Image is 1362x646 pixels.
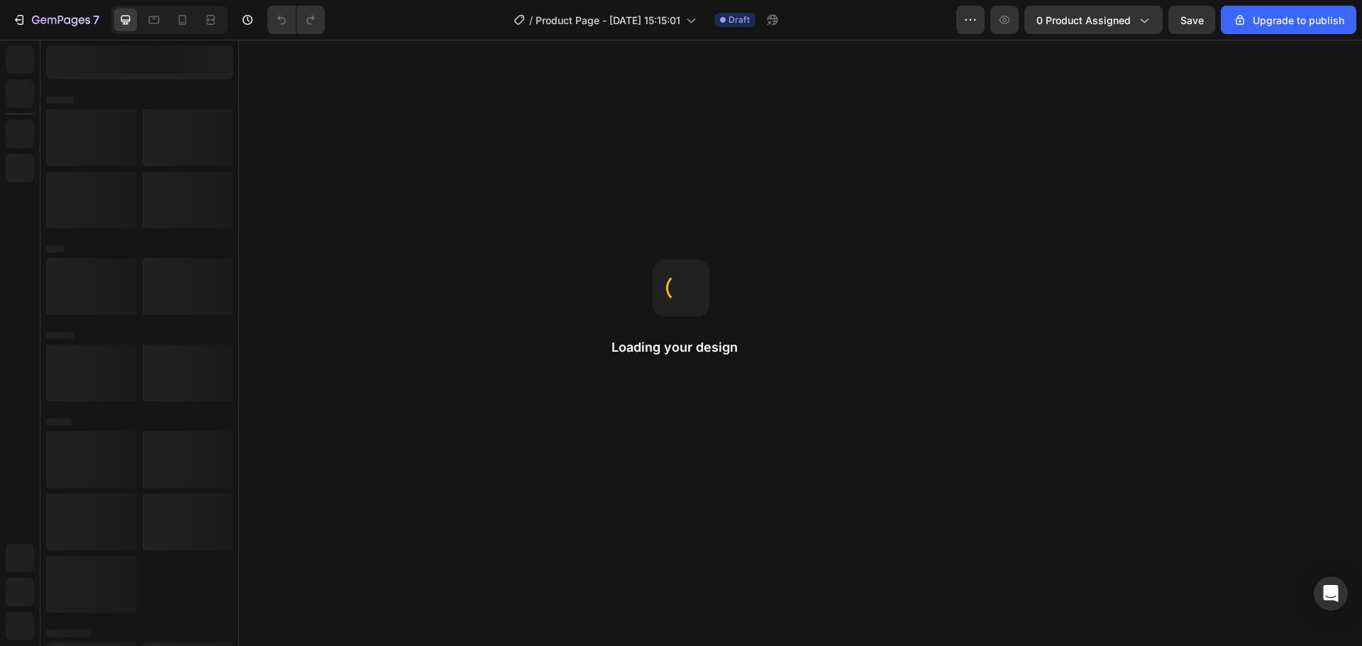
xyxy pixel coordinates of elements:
button: Save [1168,6,1215,34]
span: Draft [729,13,750,26]
button: 7 [6,6,106,34]
button: 0 product assigned [1024,6,1163,34]
span: / [529,13,533,28]
span: Product Page - [DATE] 15:15:01 [536,13,680,28]
span: 0 product assigned [1036,13,1131,28]
span: Save [1180,14,1204,26]
button: Upgrade to publish [1221,6,1356,34]
h2: Loading your design [611,339,751,356]
p: 7 [93,11,99,28]
div: Upgrade to publish [1233,13,1344,28]
div: Open Intercom Messenger [1314,577,1348,611]
div: Undo/Redo [267,6,325,34]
